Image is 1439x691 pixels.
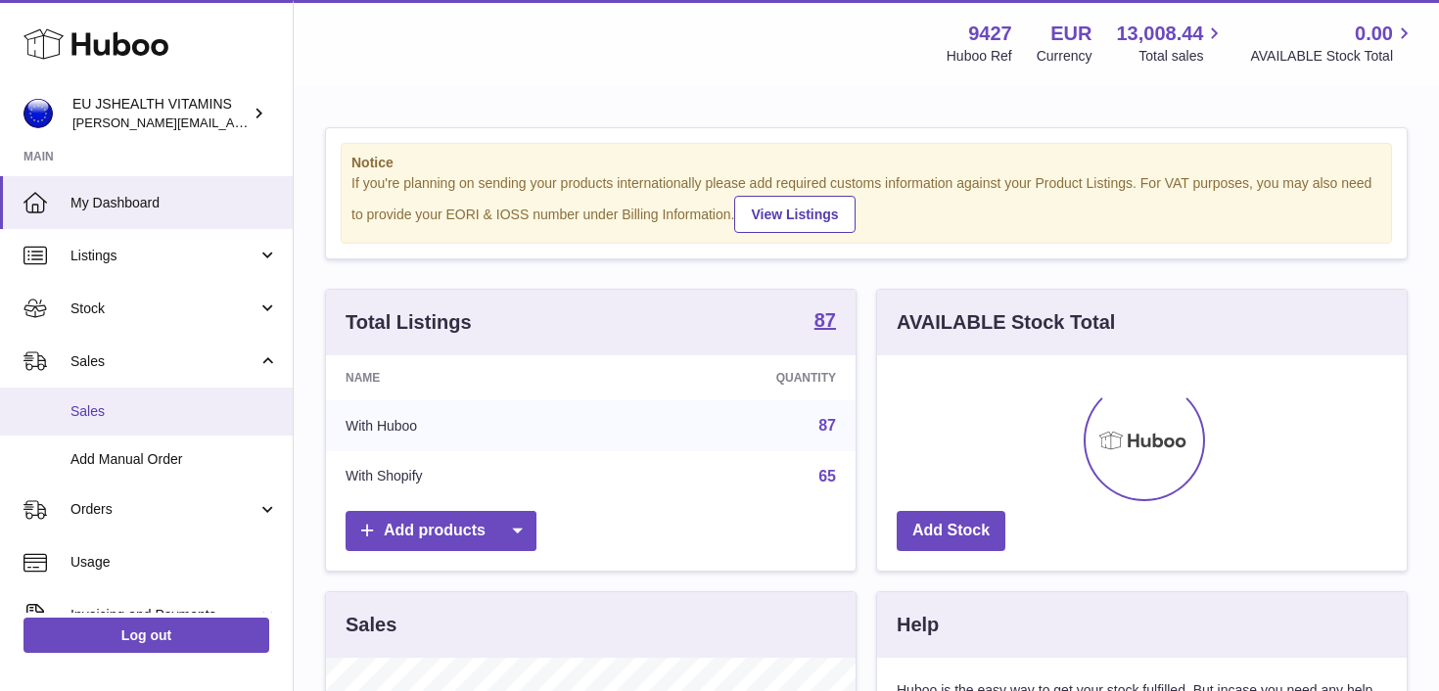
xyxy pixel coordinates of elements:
span: Listings [70,247,257,265]
a: 65 [818,468,836,484]
span: Invoicing and Payments [70,606,257,624]
th: Name [326,355,612,400]
span: AVAILABLE Stock Total [1250,47,1416,66]
span: Add Manual Order [70,450,278,469]
a: Add products [346,511,536,551]
a: 0.00 AVAILABLE Stock Total [1250,21,1416,66]
div: Currency [1037,47,1092,66]
span: [PERSON_NAME][EMAIL_ADDRESS][DOMAIN_NAME] [72,115,393,130]
a: 87 [818,417,836,434]
a: Add Stock [897,511,1005,551]
img: laura@jessicasepel.com [23,99,53,128]
span: Orders [70,500,257,519]
span: 13,008.44 [1116,21,1203,47]
span: Total sales [1138,47,1226,66]
span: My Dashboard [70,194,278,212]
span: 0.00 [1355,21,1393,47]
div: Huboo Ref [947,47,1012,66]
a: Log out [23,618,269,653]
h3: Sales [346,612,396,638]
td: With Shopify [326,451,612,502]
h3: Help [897,612,939,638]
span: Usage [70,553,278,572]
td: With Huboo [326,400,612,451]
h3: AVAILABLE Stock Total [897,309,1115,336]
strong: 87 [814,310,836,330]
div: EU JSHEALTH VITAMINS [72,95,249,132]
span: Sales [70,352,257,371]
strong: Notice [351,154,1381,172]
strong: 9427 [968,21,1012,47]
div: If you're planning on sending your products internationally please add required customs informati... [351,174,1381,233]
a: 87 [814,310,836,334]
h3: Total Listings [346,309,472,336]
a: View Listings [734,196,855,233]
a: 13,008.44 Total sales [1116,21,1226,66]
span: Stock [70,299,257,318]
span: Sales [70,402,278,421]
th: Quantity [612,355,856,400]
strong: EUR [1050,21,1091,47]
